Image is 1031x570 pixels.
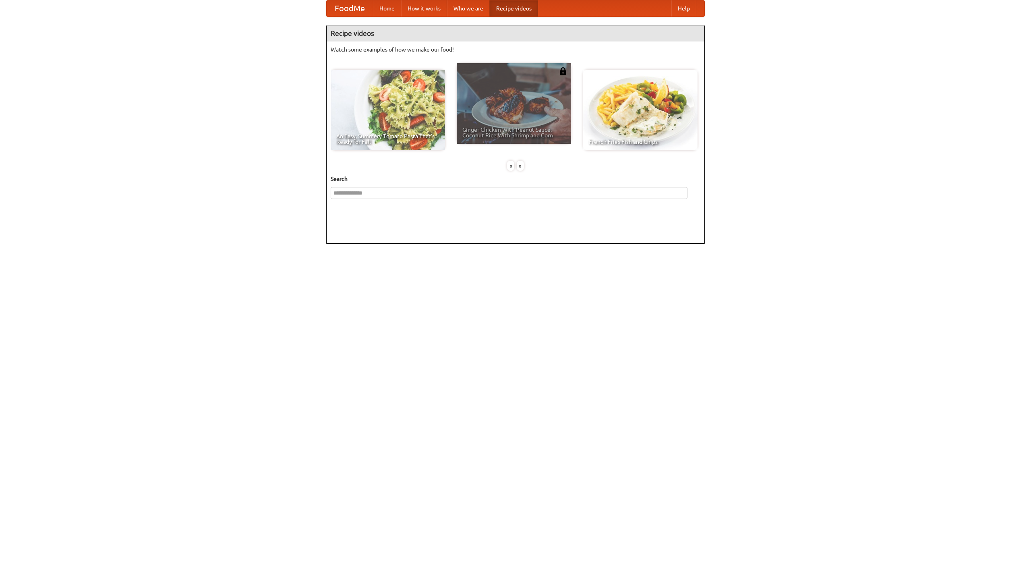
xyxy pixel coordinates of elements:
[671,0,696,17] a: Help
[490,0,538,17] a: Recipe videos
[559,67,567,75] img: 483408.png
[589,139,692,145] span: French Fries Fish and Chips
[327,25,704,41] h4: Recipe videos
[583,70,698,150] a: French Fries Fish and Chips
[331,175,700,183] h5: Search
[507,161,514,171] div: «
[401,0,447,17] a: How it works
[331,46,700,54] p: Watch some examples of how we make our food!
[336,133,439,145] span: An Easy, Summery Tomato Pasta That's Ready for Fall
[331,70,445,150] a: An Easy, Summery Tomato Pasta That's Ready for Fall
[447,0,490,17] a: Who we are
[373,0,401,17] a: Home
[327,0,373,17] a: FoodMe
[517,161,524,171] div: »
